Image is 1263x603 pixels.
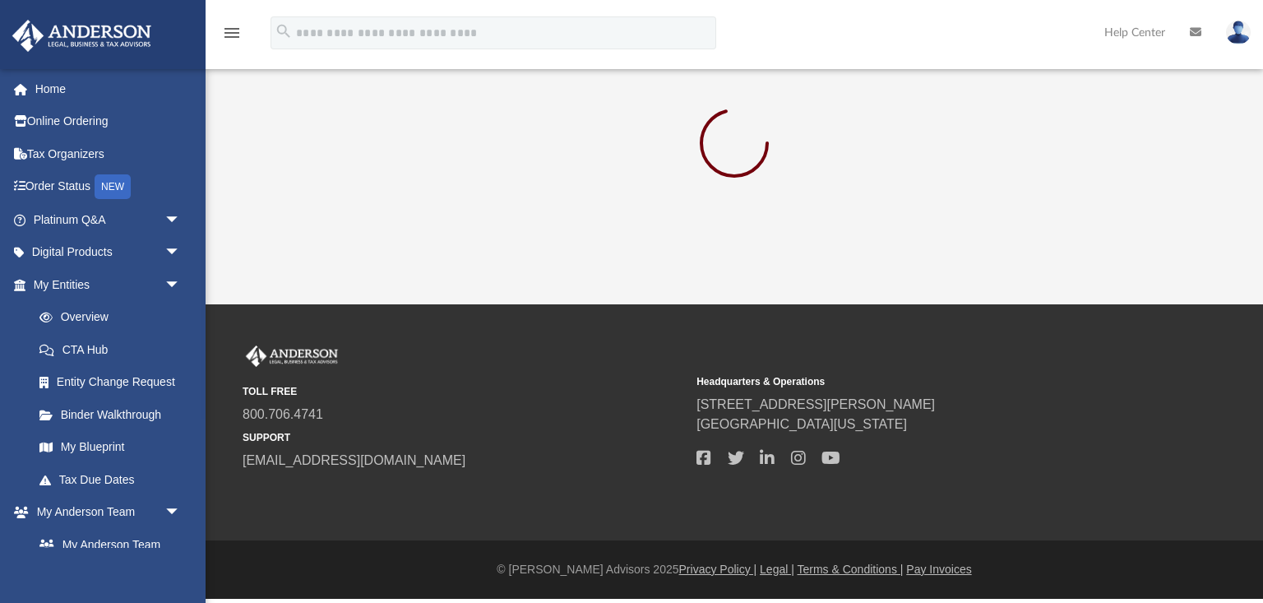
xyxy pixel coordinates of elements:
i: search [275,22,293,40]
a: [EMAIL_ADDRESS][DOMAIN_NAME] [243,453,465,467]
a: 800.706.4741 [243,407,323,421]
small: TOLL FREE [243,384,685,399]
a: Online Ordering [12,105,206,138]
a: Tax Due Dates [23,463,206,496]
span: arrow_drop_down [164,268,197,302]
a: Platinum Q&Aarrow_drop_down [12,203,206,236]
small: SUPPORT [243,430,685,445]
a: Entity Change Request [23,366,206,399]
a: My Blueprint [23,431,197,464]
a: Pay Invoices [906,563,971,576]
span: arrow_drop_down [164,203,197,237]
a: Binder Walkthrough [23,398,206,431]
a: My Entitiesarrow_drop_down [12,268,206,301]
small: Headquarters & Operations [696,374,1139,389]
a: Tax Organizers [12,137,206,170]
img: Anderson Advisors Platinum Portal [7,20,156,52]
a: [STREET_ADDRESS][PERSON_NAME] [696,397,935,411]
a: Terms & Conditions | [798,563,904,576]
img: User Pic [1226,21,1251,44]
a: My Anderson Teamarrow_drop_down [12,496,197,529]
span: arrow_drop_down [164,496,197,530]
a: CTA Hub [23,333,206,366]
a: Privacy Policy | [679,563,757,576]
a: Digital Productsarrow_drop_down [12,236,206,269]
a: Home [12,72,206,105]
a: Order StatusNEW [12,170,206,204]
i: menu [222,23,242,43]
a: Overview [23,301,206,334]
a: [GEOGRAPHIC_DATA][US_STATE] [696,417,907,431]
div: NEW [95,174,131,199]
div: © [PERSON_NAME] Advisors 2025 [206,561,1263,578]
a: menu [222,31,242,43]
img: Anderson Advisors Platinum Portal [243,346,341,367]
a: Legal | [760,563,794,576]
a: My Anderson Team [23,528,189,561]
span: arrow_drop_down [164,236,197,270]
